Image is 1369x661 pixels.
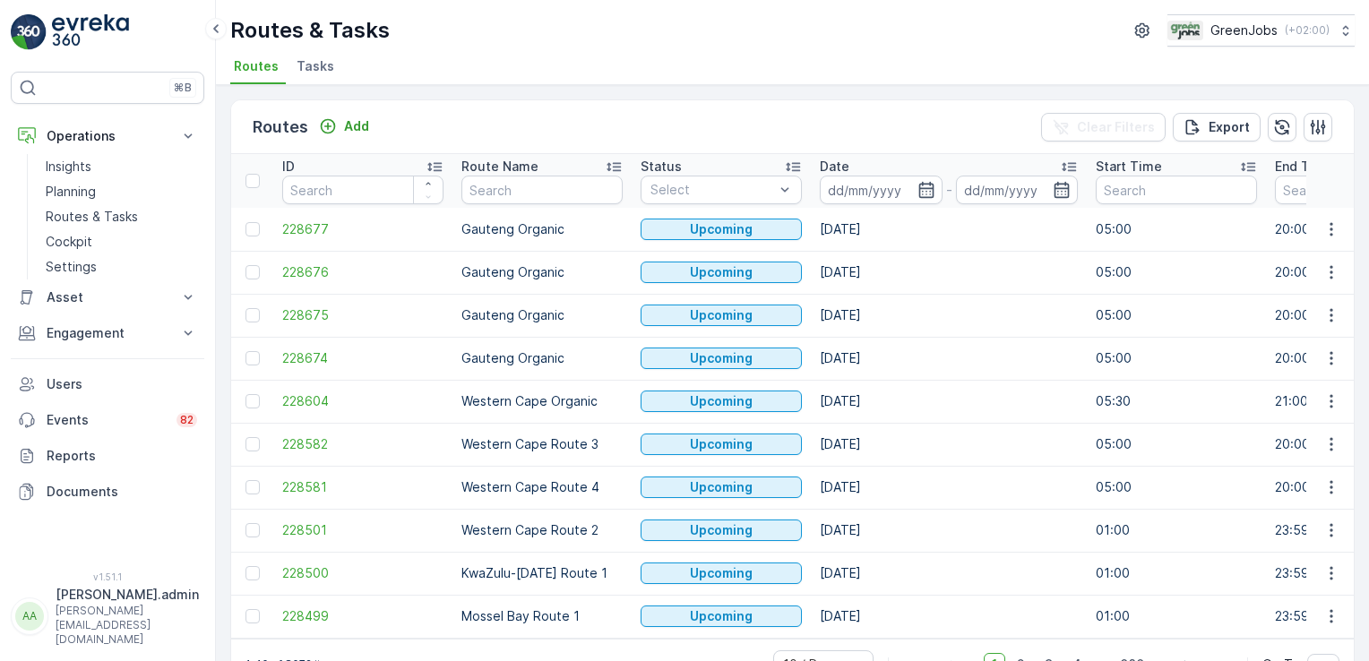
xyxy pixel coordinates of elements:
[282,564,443,582] a: 228500
[11,438,204,474] a: Reports
[282,263,443,281] a: 228676
[461,564,623,582] p: KwaZulu-[DATE] Route 1
[461,349,623,367] p: Gauteng Organic
[245,308,260,322] div: Toggle Row Selected
[641,391,802,412] button: Upcoming
[245,265,260,279] div: Toggle Row Selected
[282,478,443,496] span: 228581
[39,229,204,254] a: Cockpit
[690,263,753,281] p: Upcoming
[461,306,623,324] p: Gauteng Organic
[282,392,443,410] a: 228604
[641,262,802,283] button: Upcoming
[11,571,204,582] span: v 1.51.1
[282,607,443,625] a: 228499
[230,16,390,45] p: Routes & Tasks
[690,607,753,625] p: Upcoming
[820,158,849,176] p: Date
[1096,564,1257,582] p: 01:00
[461,392,623,410] p: Western Cape Organic
[312,116,376,137] button: Add
[641,434,802,455] button: Upcoming
[461,158,538,176] p: Route Name
[282,158,295,176] p: ID
[234,57,279,75] span: Routes
[641,476,802,498] button: Upcoming
[811,251,1087,294] td: [DATE]
[811,509,1087,552] td: [DATE]
[282,220,443,238] a: 228677
[46,208,138,226] p: Routes & Tasks
[690,435,753,453] p: Upcoming
[174,81,192,95] p: ⌘B
[47,483,197,501] p: Documents
[641,348,802,369] button: Upcoming
[11,402,204,438] a: Events82
[811,337,1087,380] td: [DATE]
[46,258,97,276] p: Settings
[641,605,802,627] button: Upcoming
[245,609,260,623] div: Toggle Row Selected
[1096,478,1257,496] p: 05:00
[297,57,334,75] span: Tasks
[461,521,623,539] p: Western Cape Route 2
[690,392,753,410] p: Upcoming
[690,478,753,496] p: Upcoming
[461,220,623,238] p: Gauteng Organic
[46,183,96,201] p: Planning
[47,447,197,465] p: Reports
[946,179,952,201] p: -
[47,411,166,429] p: Events
[1167,14,1355,47] button: GreenJobs(+02:00)
[56,586,199,604] p: [PERSON_NAME].admin
[282,306,443,324] span: 228675
[811,380,1087,423] td: [DATE]
[245,394,260,408] div: Toggle Row Selected
[47,375,197,393] p: Users
[650,181,774,199] p: Select
[461,176,623,204] input: Search
[956,176,1079,204] input: dd/mm/yyyy
[180,413,194,427] p: 82
[690,521,753,539] p: Upcoming
[11,118,204,154] button: Operations
[47,324,168,342] p: Engagement
[641,562,802,584] button: Upcoming
[245,523,260,537] div: Toggle Row Selected
[282,176,443,204] input: Search
[1210,21,1278,39] p: GreenJobs
[1096,306,1257,324] p: 05:00
[1096,158,1162,176] p: Start Time
[11,315,204,351] button: Engagement
[1096,607,1257,625] p: 01:00
[1041,113,1166,142] button: Clear Filters
[39,154,204,179] a: Insights
[811,552,1087,595] td: [DATE]
[820,176,943,204] input: dd/mm/yyyy
[46,158,91,176] p: Insights
[641,219,802,240] button: Upcoming
[641,305,802,326] button: Upcoming
[811,466,1087,509] td: [DATE]
[245,351,260,365] div: Toggle Row Selected
[15,602,44,631] div: AA
[46,233,92,251] p: Cockpit
[47,127,168,145] p: Operations
[282,435,443,453] span: 228582
[1096,435,1257,453] p: 05:00
[1285,23,1330,38] p: ( +02:00 )
[52,14,129,50] img: logo_light-DOdMpM7g.png
[253,115,308,140] p: Routes
[11,474,204,510] a: Documents
[245,437,260,451] div: Toggle Row Selected
[282,521,443,539] a: 228501
[461,478,623,496] p: Western Cape Route 4
[690,306,753,324] p: Upcoming
[690,564,753,582] p: Upcoming
[245,222,260,236] div: Toggle Row Selected
[1096,349,1257,367] p: 05:00
[641,158,682,176] p: Status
